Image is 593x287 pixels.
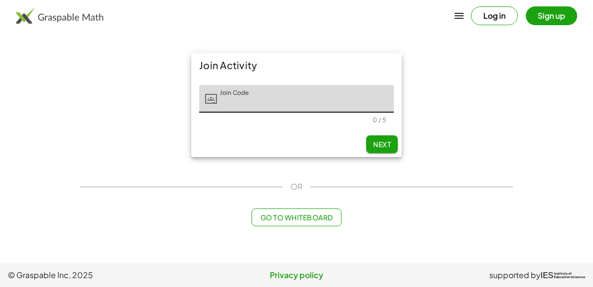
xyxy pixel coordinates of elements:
[526,6,577,25] button: Sign up
[541,271,553,280] span: IES
[373,116,386,123] div: 0 / 5
[260,213,333,222] span: Go to Whiteboard
[252,208,341,226] button: Go to Whiteboard
[366,135,398,153] button: Next
[471,6,518,25] button: Log in
[373,140,391,149] span: Next
[200,269,392,281] a: Privacy policy
[291,181,302,193] span: OR
[191,53,402,77] div: Join Activity
[489,269,541,281] span: supported by
[8,269,200,281] span: © Graspable Inc, 2025
[541,269,585,281] a: IESInstitute ofEducation Sciences
[554,272,585,279] span: Institute of Education Sciences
